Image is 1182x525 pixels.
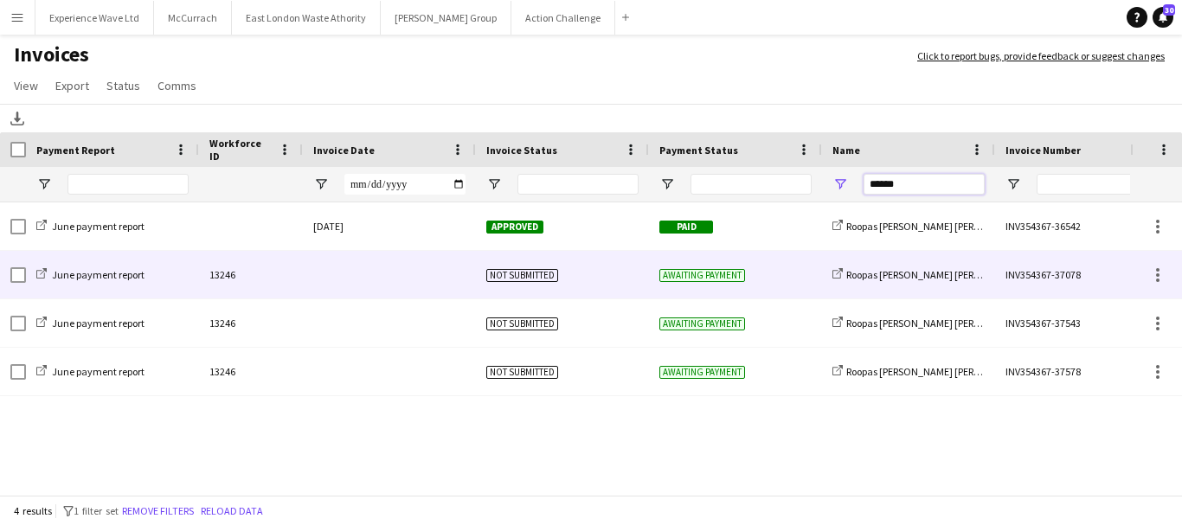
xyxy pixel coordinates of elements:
div: 13246 [199,299,303,347]
a: June payment report [36,317,145,330]
span: Name [832,144,860,157]
a: June payment report [36,365,145,378]
div: INV354367-37578 [995,348,1168,395]
a: June payment report [36,268,145,281]
div: INV354367-36542 [995,202,1168,250]
span: Awaiting payment [659,269,745,282]
a: Comms [151,74,203,97]
button: Open Filter Menu [36,176,52,192]
button: Experience Wave Ltd [35,1,154,35]
div: INV354367-37543 [995,299,1168,347]
button: McCurrach [154,1,232,35]
span: Status [106,78,140,93]
span: Roopas [PERSON_NAME] [PERSON_NAME] [846,268,1028,281]
span: 30 [1163,4,1175,16]
span: Awaiting payment [659,317,745,330]
span: Paid [659,221,713,234]
span: June payment report [52,317,145,330]
a: Click to report bugs, provide feedback or suggest changes [917,48,1165,64]
button: Reload data [197,502,267,521]
button: East London Waste Athority [232,1,381,35]
input: Invoice Status Filter Input [517,174,639,195]
span: Not submitted [486,317,558,330]
span: Invoice Number [1005,144,1081,157]
input: Invoice Number Filter Input [1037,174,1158,195]
a: Status [100,74,147,97]
button: [PERSON_NAME] Group [381,1,511,35]
div: INV354367-37078 [995,251,1168,298]
span: Roopas [PERSON_NAME] [PERSON_NAME] [846,220,1028,233]
button: Open Filter Menu [486,176,502,192]
span: 1 filter set [74,504,119,517]
div: [DATE] [303,202,476,250]
input: Invoice Date Filter Input [344,174,466,195]
a: 30 [1153,7,1173,28]
span: Roopas [PERSON_NAME] [PERSON_NAME] [846,365,1028,378]
a: View [7,74,45,97]
span: Invoice Date [313,144,375,157]
div: 13246 [199,251,303,298]
span: Invoice Status [486,144,557,157]
span: June payment report [52,365,145,378]
button: Action Challenge [511,1,615,35]
button: Open Filter Menu [313,176,329,192]
button: Remove filters [119,502,197,521]
span: Not submitted [486,269,558,282]
span: Approved [486,221,543,234]
span: Workforce ID [209,137,272,163]
app-action-btn: Download [7,108,28,129]
span: June payment report [52,268,145,281]
input: Payment Report Filter Input [67,174,189,195]
span: Comms [157,78,196,93]
a: June payment report [36,220,145,233]
input: Name Filter Input [864,174,985,195]
div: 13246 [199,348,303,395]
button: Open Filter Menu [659,176,675,192]
span: Not submitted [486,366,558,379]
span: View [14,78,38,93]
span: Payment Status [659,144,738,157]
a: Export [48,74,96,97]
span: Payment Report [36,144,115,157]
button: Open Filter Menu [832,176,848,192]
span: Awaiting payment [659,366,745,379]
span: Roopas [PERSON_NAME] [PERSON_NAME] [846,317,1028,330]
button: Open Filter Menu [1005,176,1021,192]
span: June payment report [52,220,145,233]
span: Export [55,78,89,93]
